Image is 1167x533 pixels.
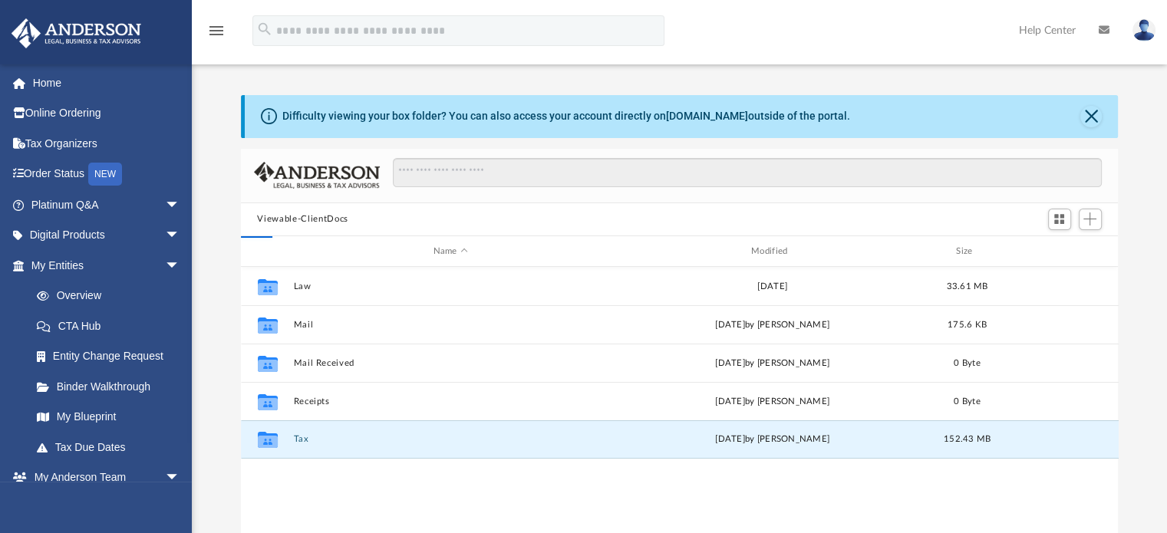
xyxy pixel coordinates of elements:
div: Name [292,245,608,258]
i: search [256,21,273,38]
div: Difficulty viewing your box folder? You can also access your account directly on outside of the p... [282,108,850,124]
div: [DATE] by [PERSON_NAME] [615,318,929,332]
div: Size [936,245,997,258]
button: Switch to Grid View [1048,209,1071,230]
a: My Anderson Teamarrow_drop_down [11,462,196,493]
div: [DATE] [615,280,929,294]
a: menu [207,29,226,40]
img: Anderson Advisors Platinum Portal [7,18,146,48]
span: arrow_drop_down [165,189,196,221]
button: Receipts [293,396,608,406]
span: 152.43 MB [943,436,990,444]
button: Tax [293,435,608,445]
button: Add [1079,209,1102,230]
span: 175.6 KB [947,321,986,329]
a: My Entitiesarrow_drop_down [11,250,203,281]
span: 33.61 MB [946,282,987,291]
a: [DOMAIN_NAME] [666,110,748,122]
a: CTA Hub [21,311,203,341]
span: 0 Byte [954,359,981,367]
a: Binder Walkthrough [21,371,203,402]
div: NEW [88,163,122,186]
div: [DATE] by [PERSON_NAME] [615,357,929,370]
div: [DATE] by [PERSON_NAME] [615,395,929,409]
input: Search files and folders [393,158,1101,187]
button: Law [293,281,608,291]
button: Viewable-ClientDocs [257,212,348,226]
a: Tax Due Dates [21,432,203,462]
a: Order StatusNEW [11,159,203,190]
div: Modified [615,245,930,258]
button: Mail Received [293,358,608,368]
span: arrow_drop_down [165,220,196,252]
span: arrow_drop_down [165,462,196,494]
a: Tax Organizers [11,128,203,159]
a: Online Ordering [11,98,203,129]
a: Overview [21,281,203,311]
span: arrow_drop_down [165,250,196,281]
a: My Blueprint [21,402,196,433]
button: Close [1080,106,1102,127]
img: User Pic [1132,19,1155,41]
div: id [247,245,285,258]
a: Digital Productsarrow_drop_down [11,220,203,251]
div: id [1004,245,1112,258]
a: Entity Change Request [21,341,203,372]
a: Home [11,67,203,98]
button: Mail [293,320,608,330]
i: menu [207,21,226,40]
span: 0 Byte [954,397,981,406]
a: Platinum Q&Aarrow_drop_down [11,189,203,220]
div: [DATE] by [PERSON_NAME] [615,433,929,447]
